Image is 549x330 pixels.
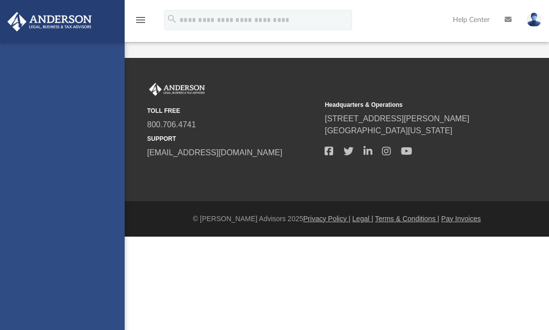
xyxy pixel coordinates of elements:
[147,83,207,96] img: Anderson Advisors Platinum Portal
[167,13,178,24] i: search
[147,120,196,129] a: 800.706.4741
[325,126,452,135] a: [GEOGRAPHIC_DATA][US_STATE]
[4,12,95,31] img: Anderson Advisors Platinum Portal
[147,148,282,157] a: [EMAIL_ADDRESS][DOMAIN_NAME]
[325,100,495,109] small: Headquarters & Operations
[325,114,469,123] a: [STREET_ADDRESS][PERSON_NAME]
[441,215,481,223] a: Pay Invoices
[303,215,351,223] a: Privacy Policy |
[135,19,147,26] a: menu
[125,214,549,224] div: © [PERSON_NAME] Advisors 2025
[135,14,147,26] i: menu
[147,134,318,143] small: SUPPORT
[375,215,439,223] a: Terms & Conditions |
[147,106,318,115] small: TOLL FREE
[353,215,373,223] a: Legal |
[527,12,542,27] img: User Pic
